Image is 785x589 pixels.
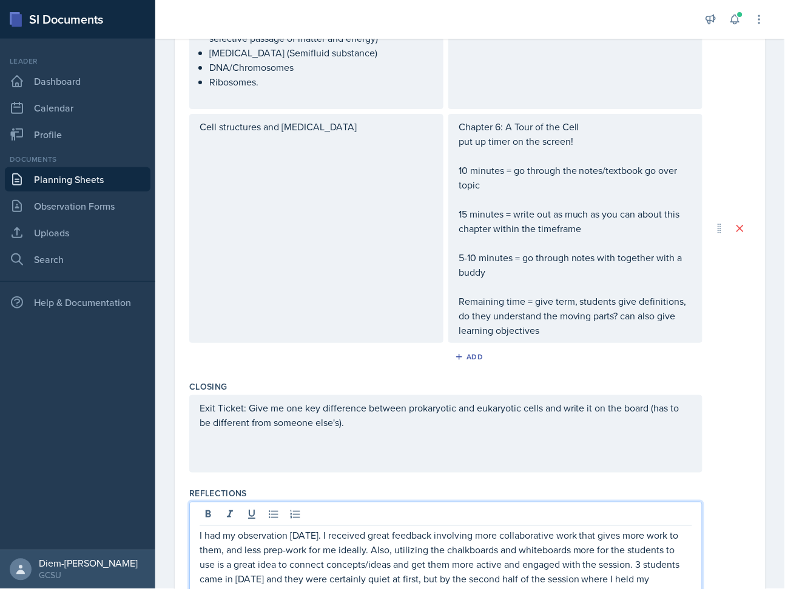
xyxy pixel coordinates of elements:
[5,154,150,165] div: Documents
[209,75,433,89] p: Ribosomes.
[200,401,692,430] p: Exit Ticket: Give me one key difference between prokaryotic and eukaryotic cells and write it on ...
[451,348,490,366] button: Add
[5,122,150,147] a: Profile
[189,487,247,499] label: Reflections
[5,69,150,93] a: Dashboard
[5,194,150,218] a: Observation Forms
[459,250,692,279] p: 5-10 minutes = go through notes with together with a buddy
[189,381,227,393] label: Closing
[5,167,150,191] a: Planning Sheets
[459,207,692,236] p: 15 minutes = write out as much as you can about this chapter within the timeframe
[5,290,150,314] div: Help & Documentation
[459,134,692,148] p: put up timer on the screen!
[39,557,138,570] div: Diem-[PERSON_NAME]
[459,294,692,338] p: Remaining time = give term, students give definitions, do they understand the moving parts? can a...
[39,570,138,582] div: GCSU
[5,96,150,120] a: Calendar
[200,119,433,134] p: Cell structures and [MEDICAL_DATA]
[5,247,150,271] a: Search
[457,352,483,362] div: Add
[209,45,433,60] p: [MEDICAL_DATA] (Semifluid substance)
[209,60,433,75] p: DNA/Chromosomes
[5,221,150,245] a: Uploads
[5,56,150,67] div: Leader
[459,119,692,134] p: Chapter 6: A Tour of the Cell
[459,163,692,192] p: 10 minutes = go through the notes/textbook go over topic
